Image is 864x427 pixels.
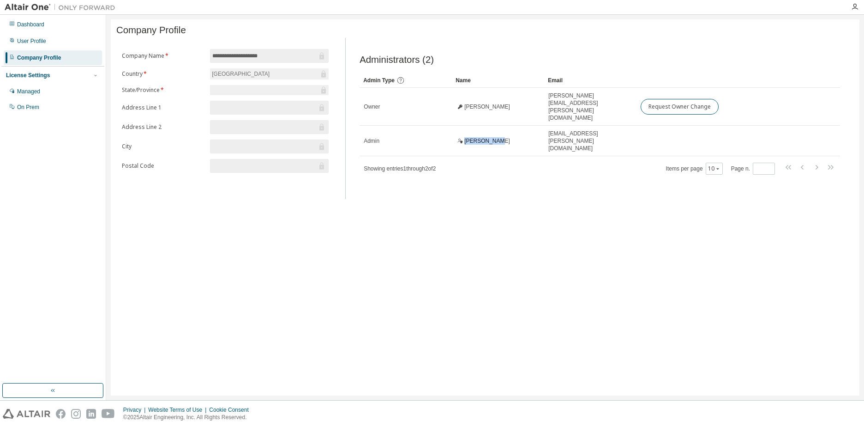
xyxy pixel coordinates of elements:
[641,99,719,115] button: Request Owner Change
[210,69,271,79] div: [GEOGRAPHIC_DATA]
[209,406,254,414] div: Cookie Consent
[122,70,204,78] label: Country
[666,163,723,175] span: Items per page
[122,143,204,150] label: City
[464,103,510,110] span: [PERSON_NAME]
[116,25,186,36] span: Company Profile
[363,77,395,84] span: Admin Type
[123,406,148,414] div: Privacy
[122,104,204,111] label: Address Line 1
[456,73,540,88] div: Name
[548,130,632,152] span: [EMAIL_ADDRESS][PERSON_NAME][DOMAIN_NAME]
[86,409,96,419] img: linkedin.svg
[464,137,510,145] span: [PERSON_NAME]
[122,52,204,60] label: Company Name
[17,21,44,28] div: Dashboard
[17,88,40,95] div: Managed
[364,137,379,145] span: Admin
[122,123,204,131] label: Address Line 2
[364,103,380,110] span: Owner
[123,414,254,421] p: © 2025 Altair Engineering, Inc. All Rights Reserved.
[17,104,39,111] div: On Prem
[708,165,720,172] button: 10
[6,72,50,79] div: License Settings
[360,55,434,65] span: Administrators (2)
[56,409,66,419] img: facebook.svg
[3,409,50,419] img: altair_logo.svg
[731,163,775,175] span: Page n.
[71,409,81,419] img: instagram.svg
[364,165,436,172] span: Showing entries 1 through 2 of 2
[148,406,209,414] div: Website Terms of Use
[122,162,204,170] label: Postal Code
[122,86,204,94] label: State/Province
[17,54,61,61] div: Company Profile
[5,3,120,12] img: Altair One
[102,409,115,419] img: youtube.svg
[17,37,46,45] div: User Profile
[210,68,329,79] div: [GEOGRAPHIC_DATA]
[548,73,633,88] div: Email
[548,92,632,122] span: [PERSON_NAME][EMAIL_ADDRESS][PERSON_NAME][DOMAIN_NAME]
